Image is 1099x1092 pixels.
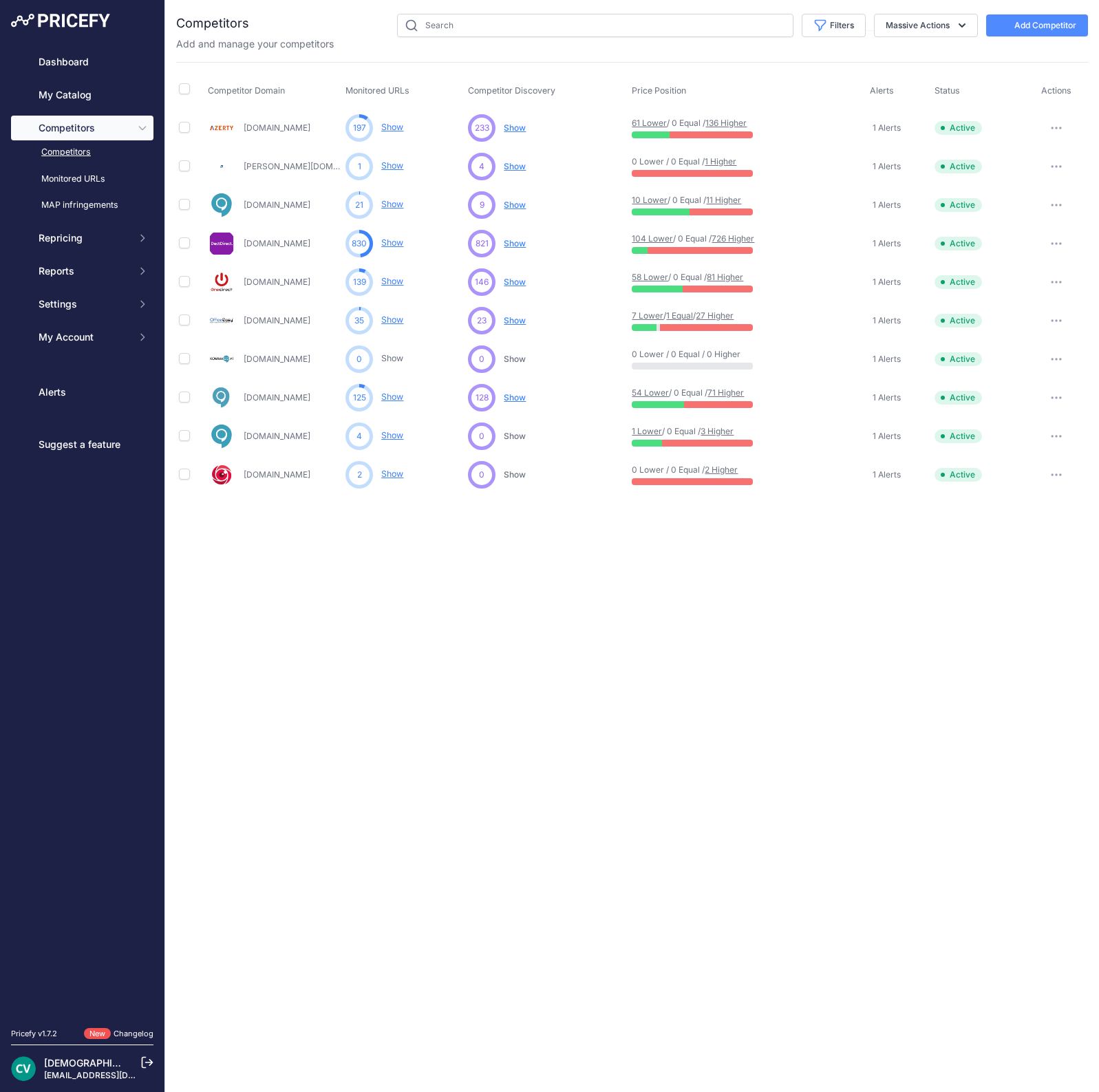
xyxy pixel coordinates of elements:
a: [DOMAIN_NAME] [244,277,310,287]
img: Pricefy Logo [11,14,110,28]
span: 830 [352,237,367,250]
span: Reports [39,264,129,278]
a: Show [381,237,403,248]
a: Show [381,314,403,325]
span: 1 Alerts [873,431,901,442]
span: Show [504,392,526,403]
a: [PERSON_NAME][DOMAIN_NAME] [244,161,377,171]
button: Reports [11,259,153,283]
a: 27 Higher [696,310,734,321]
a: 2 Higher [705,464,738,475]
p: / / [632,310,720,321]
a: 1 Higher [705,156,736,167]
button: Add Competitor [986,14,1088,36]
span: Repricing [39,231,129,245]
span: 139 [353,276,366,288]
span: 1 Alerts [873,392,901,403]
span: 233 [475,122,489,134]
p: / 0 Equal / [632,272,720,283]
a: [DOMAIN_NAME] [244,238,310,248]
button: Settings [11,292,153,317]
a: [DOMAIN_NAME] [244,469,310,480]
span: Competitor Discovery [468,85,555,96]
span: Show [504,122,526,133]
a: [DOMAIN_NAME] [244,431,310,441]
button: Filters [802,14,866,37]
span: 125 [353,392,366,404]
a: [DOMAIN_NAME] [244,392,310,403]
span: 128 [476,392,489,404]
a: 1 Lower [632,426,662,436]
span: 1 Alerts [873,238,901,249]
a: 1 Alerts [870,237,901,250]
a: 1 Alerts [870,429,901,443]
span: 21 [355,199,363,211]
span: 1 Alerts [873,161,901,172]
h2: Competitors [176,14,249,33]
span: Competitor Domain [208,85,285,96]
span: 0 [356,353,362,365]
span: Monitored URLs [345,85,409,96]
a: 1 Alerts [870,391,901,405]
a: 71 Higher [707,387,744,398]
span: Active [935,198,982,212]
a: 1 Alerts [870,160,901,173]
a: 1 Alerts [870,468,901,482]
a: Suggest a feature [11,432,153,457]
a: [DEMOGRAPHIC_DATA][PERSON_NAME] der ree [DEMOGRAPHIC_DATA] [44,1057,374,1069]
span: 1 Alerts [873,200,901,211]
span: 197 [353,122,366,134]
nav: Sidebar [11,50,153,1011]
span: Active [935,352,982,366]
a: 1 Equal [666,310,693,321]
span: Alerts [870,85,894,96]
span: 1 Alerts [873,469,901,480]
a: Show [381,122,403,132]
span: Settings [39,297,129,311]
a: Dashboard [11,50,153,74]
span: New [84,1028,111,1040]
a: Changelog [114,1029,153,1038]
span: Show [504,469,526,480]
span: 1 Alerts [873,277,901,288]
a: Show [381,392,403,402]
a: 1 Alerts [870,198,901,212]
a: 7 Lower [632,310,663,321]
input: Search [397,14,793,37]
a: [EMAIL_ADDRESS][DOMAIN_NAME] [44,1070,188,1080]
p: / 0 Equal / [632,387,720,398]
button: My Account [11,325,153,350]
span: 4 [356,430,362,442]
p: / 0 Equal / [632,233,720,244]
p: / 0 Equal / [632,426,720,437]
span: 146 [475,276,489,288]
a: [DOMAIN_NAME] [244,354,310,364]
span: 1 Alerts [873,354,901,365]
a: 54 Lower [632,387,669,398]
span: My Account [39,330,129,344]
a: 61 Lower [632,118,667,128]
a: Show [381,160,403,171]
span: Active [935,429,982,443]
a: [DOMAIN_NAME] [244,315,310,325]
span: Active [935,237,982,250]
a: Alerts [11,380,153,405]
p: Add and manage your competitors [176,37,334,51]
span: Active [935,468,982,482]
p: / 0 Equal / [632,195,720,206]
span: 1 Alerts [873,315,901,326]
span: Competitors [39,121,129,135]
a: Show [381,276,403,286]
p: / 0 Equal / [632,118,720,129]
a: 136 Higher [705,118,747,128]
span: Status [935,85,960,96]
button: Repricing [11,226,153,250]
a: 1 Alerts [870,352,901,366]
span: 1 Alerts [873,122,901,133]
span: Active [935,121,982,135]
a: Show [381,430,403,440]
a: 104 Lower [632,233,673,244]
a: 726 Higher [712,233,754,244]
a: Show [381,199,403,209]
span: Show [504,431,526,441]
